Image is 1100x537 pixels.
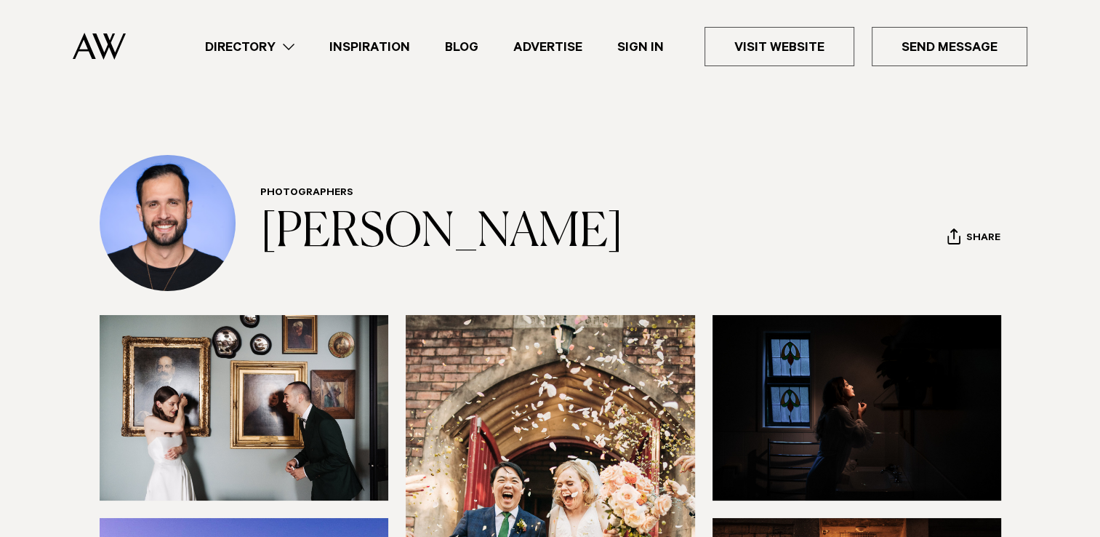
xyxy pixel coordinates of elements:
img: Auckland Weddings Logo [73,33,126,60]
a: Advertise [496,37,600,57]
a: Visit Website [704,27,854,66]
a: Inspiration [312,37,427,57]
a: [PERSON_NAME] [260,210,623,256]
span: Share [966,232,1000,246]
a: Photographers [260,188,353,199]
button: Share [947,228,1001,250]
a: Blog [427,37,496,57]
a: Sign In [600,37,681,57]
img: Profile Avatar [100,155,236,291]
a: Directory [188,37,312,57]
a: Send Message [872,27,1027,66]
